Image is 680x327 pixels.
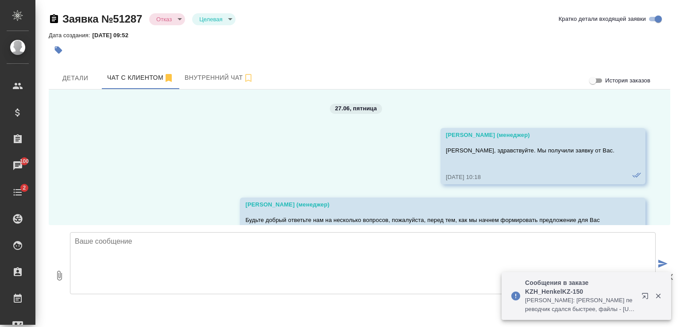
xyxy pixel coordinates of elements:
[15,157,35,166] span: 100
[245,216,614,234] p: Будьте добрый ответьте нам на несколько вопросов, пожалуйста, перед тем, как мы начнем формироват...
[525,296,636,314] p: [PERSON_NAME]: [PERSON_NAME] переводчик сдался быстрее, файлы - [URL][DOMAIN_NAME], если нет врем...
[559,15,646,23] span: Кратко детали входящей заявки
[525,278,636,296] p: Сообщения в заказе KZH_HenkelKZ-150
[2,155,33,177] a: 100
[446,146,614,155] p: [PERSON_NAME], здравствуйте. Мы получили заявку от Вас.
[197,16,225,23] button: Целевая
[54,73,97,84] span: Детали
[245,200,614,209] div: [PERSON_NAME] (менеджер)
[636,287,657,308] button: Открыть в новой вкладке
[446,131,614,140] div: [PERSON_NAME] (менеджер)
[605,76,650,85] span: История заказов
[185,72,254,83] span: Внутренний чат
[649,292,667,300] button: Закрыть
[49,32,92,39] p: Дата создания:
[243,73,254,83] svg: Подписаться
[163,73,174,83] svg: Отписаться
[17,183,31,192] span: 2
[192,13,236,25] div: Отказ
[102,67,179,89] button: 77079422936 (Салтанат) - (undefined)
[2,181,33,203] a: 2
[335,104,377,113] p: 27.06, пятница
[446,173,614,182] div: [DATE] 10:18
[107,72,174,83] span: Чат с клиентом
[92,32,135,39] p: [DATE] 09:52
[49,40,68,60] button: Добавить тэг
[154,16,174,23] button: Отказ
[149,13,185,25] div: Отказ
[62,13,142,25] a: Заявка №51287
[49,14,59,24] button: Скопировать ссылку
